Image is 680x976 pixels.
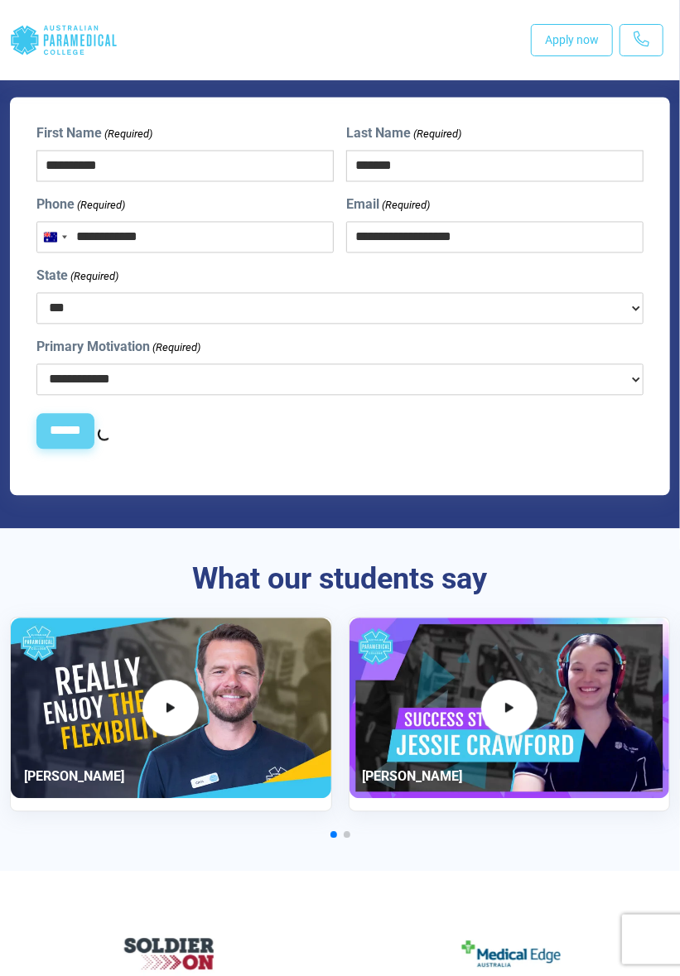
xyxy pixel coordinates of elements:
span: (Required) [152,340,201,357]
span: (Required) [70,269,119,286]
h3: What our students say [10,562,670,598]
div: 1 / 3 [10,618,332,811]
label: Primary Motivation [36,338,200,358]
div: 2 / 3 [349,618,671,811]
label: Phone [36,195,125,215]
label: First Name [36,124,152,144]
span: (Required) [104,127,153,143]
span: (Required) [380,198,430,214]
label: Email [346,195,430,215]
span: (Required) [412,127,461,143]
div: Australian Paramedical College [10,13,118,67]
label: Last Name [346,124,461,144]
button: Selected country [37,223,72,252]
a: Apply now [531,24,613,56]
span: Go to slide 2 [344,832,350,839]
label: State [36,267,118,286]
span: (Required) [76,198,126,214]
span: Go to slide 1 [330,832,337,839]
